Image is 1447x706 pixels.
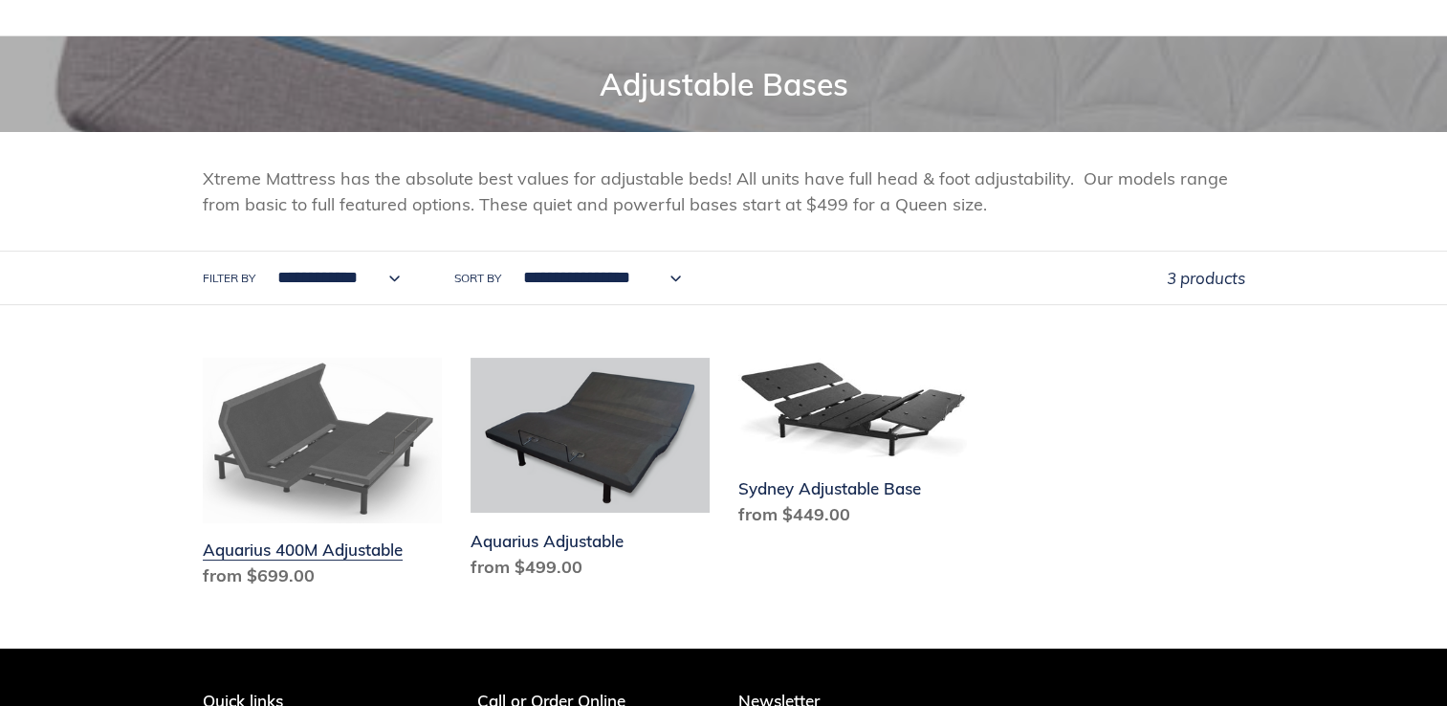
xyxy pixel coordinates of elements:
[454,270,501,287] label: Sort by
[738,358,977,535] a: Sydney Adjustable Base
[203,165,1245,217] p: Xtreme Mattress has the absolute best values for adjustable beds! All units have full head & foot...
[203,270,255,287] label: Filter by
[1167,268,1245,288] span: 3 products
[203,358,442,596] a: Aquarius 400M Adjustable
[471,358,710,586] a: Aquarius Adjustable
[600,65,848,103] span: Adjustable Bases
